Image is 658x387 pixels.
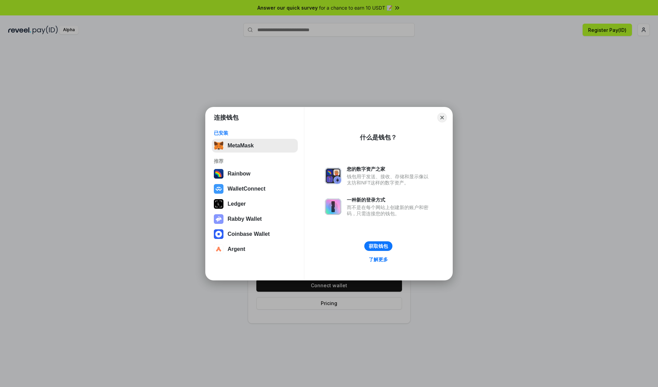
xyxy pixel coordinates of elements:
[228,231,270,237] div: Coinbase Wallet
[228,171,251,177] div: Rainbow
[212,167,298,181] button: Rainbow
[214,184,223,194] img: svg+xml,%3Csvg%20width%3D%2228%22%20height%3D%2228%22%20viewBox%3D%220%200%2028%2028%22%20fill%3D...
[325,198,341,215] img: svg+xml,%3Csvg%20xmlns%3D%22http%3A%2F%2Fwww.w3.org%2F2000%2Fsvg%22%20fill%3D%22none%22%20viewBox...
[347,173,432,186] div: 钱包用于发送、接收、存储和显示像以太坊和NFT这样的数字资产。
[214,158,296,164] div: 推荐
[214,130,296,136] div: 已安装
[228,216,262,222] div: Rabby Wallet
[212,227,298,241] button: Coinbase Wallet
[214,141,223,150] img: svg+xml,%3Csvg%20fill%3D%22none%22%20height%3D%2233%22%20viewBox%3D%220%200%2035%2033%22%20width%...
[214,113,239,122] h1: 连接钱包
[369,256,388,263] div: 了解更多
[214,244,223,254] img: svg+xml,%3Csvg%20width%3D%2228%22%20height%3D%2228%22%20viewBox%3D%220%200%2028%2028%22%20fill%3D...
[364,241,392,251] button: 获取钱包
[347,204,432,217] div: 而不是在每个网站上创建新的账户和密码，只需连接您的钱包。
[212,139,298,153] button: MetaMask
[369,243,388,249] div: 获取钱包
[228,143,254,149] div: MetaMask
[347,166,432,172] div: 您的数字资产之家
[212,242,298,256] button: Argent
[228,246,245,252] div: Argent
[212,197,298,211] button: Ledger
[214,229,223,239] img: svg+xml,%3Csvg%20width%3D%2228%22%20height%3D%2228%22%20viewBox%3D%220%200%2028%2028%22%20fill%3D...
[214,214,223,224] img: svg+xml,%3Csvg%20xmlns%3D%22http%3A%2F%2Fwww.w3.org%2F2000%2Fsvg%22%20fill%3D%22none%22%20viewBox...
[212,182,298,196] button: WalletConnect
[365,255,392,264] a: 了解更多
[212,212,298,226] button: Rabby Wallet
[214,169,223,179] img: svg+xml,%3Csvg%20width%3D%22120%22%20height%3D%22120%22%20viewBox%3D%220%200%20120%20120%22%20fil...
[360,133,397,142] div: 什么是钱包？
[325,168,341,184] img: svg+xml,%3Csvg%20xmlns%3D%22http%3A%2F%2Fwww.w3.org%2F2000%2Fsvg%22%20fill%3D%22none%22%20viewBox...
[214,199,223,209] img: svg+xml,%3Csvg%20xmlns%3D%22http%3A%2F%2Fwww.w3.org%2F2000%2Fsvg%22%20width%3D%2228%22%20height%3...
[437,113,447,122] button: Close
[228,201,246,207] div: Ledger
[228,186,266,192] div: WalletConnect
[347,197,432,203] div: 一种新的登录方式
